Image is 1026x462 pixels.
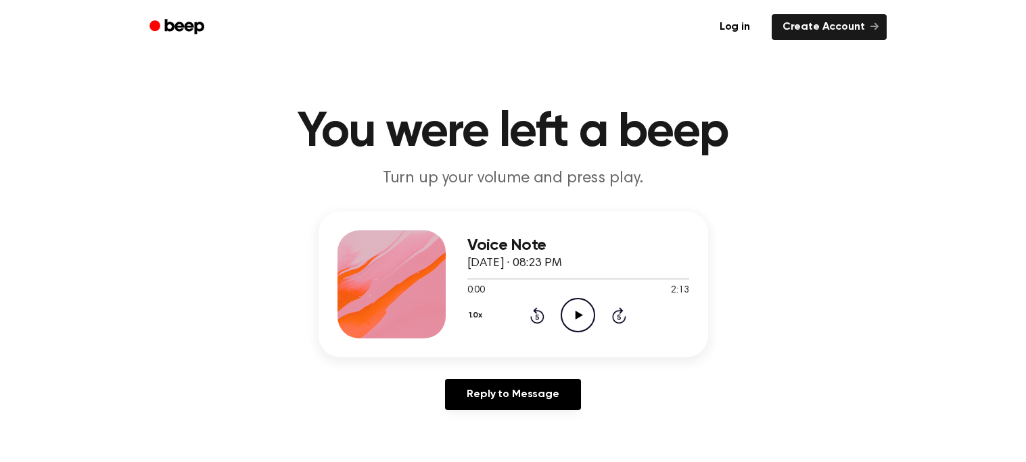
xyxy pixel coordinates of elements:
p: Turn up your volume and press play. [254,168,773,190]
span: 2:13 [671,284,689,298]
h1: You were left a beep [167,108,860,157]
a: Beep [140,14,216,41]
span: [DATE] · 08:23 PM [467,257,562,269]
a: Log in [706,11,764,43]
span: 0:00 [467,284,485,298]
h3: Voice Note [467,236,689,255]
a: Reply to Message [445,379,580,410]
button: 1.0x [467,304,488,327]
a: Create Account [772,14,887,40]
